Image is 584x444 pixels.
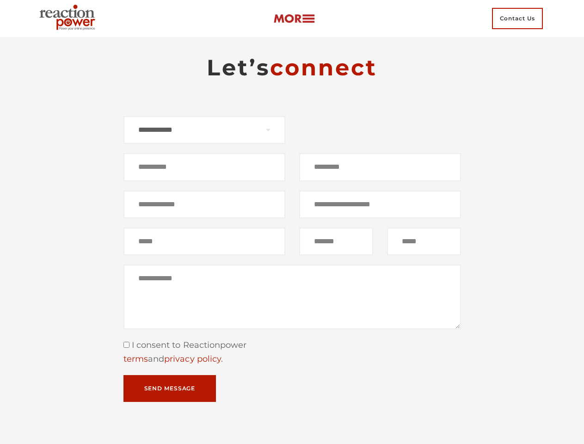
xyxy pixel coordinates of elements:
span: Contact Us [492,8,543,29]
span: I consent to Reactionpower [129,340,247,350]
button: Send Message [123,375,216,402]
a: privacy policy. [164,354,223,364]
span: Send Message [144,386,196,391]
a: terms [123,354,148,364]
h2: Let’s [123,54,461,81]
div: and [123,352,461,366]
form: Contact form [123,116,461,402]
span: connect [270,54,377,81]
img: more-btn.png [273,13,315,24]
img: Executive Branding | Personal Branding Agency [36,2,103,35]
